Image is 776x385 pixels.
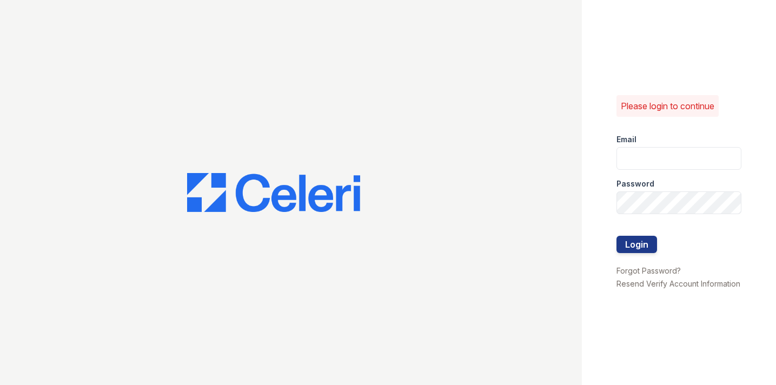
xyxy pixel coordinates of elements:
[616,178,654,189] label: Password
[616,266,681,275] a: Forgot Password?
[616,279,740,288] a: Resend Verify Account Information
[616,236,657,253] button: Login
[621,99,714,112] p: Please login to continue
[616,134,636,145] label: Email
[187,173,360,212] img: CE_Logo_Blue-a8612792a0a2168367f1c8372b55b34899dd931a85d93a1a3d3e32e68fde9ad4.png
